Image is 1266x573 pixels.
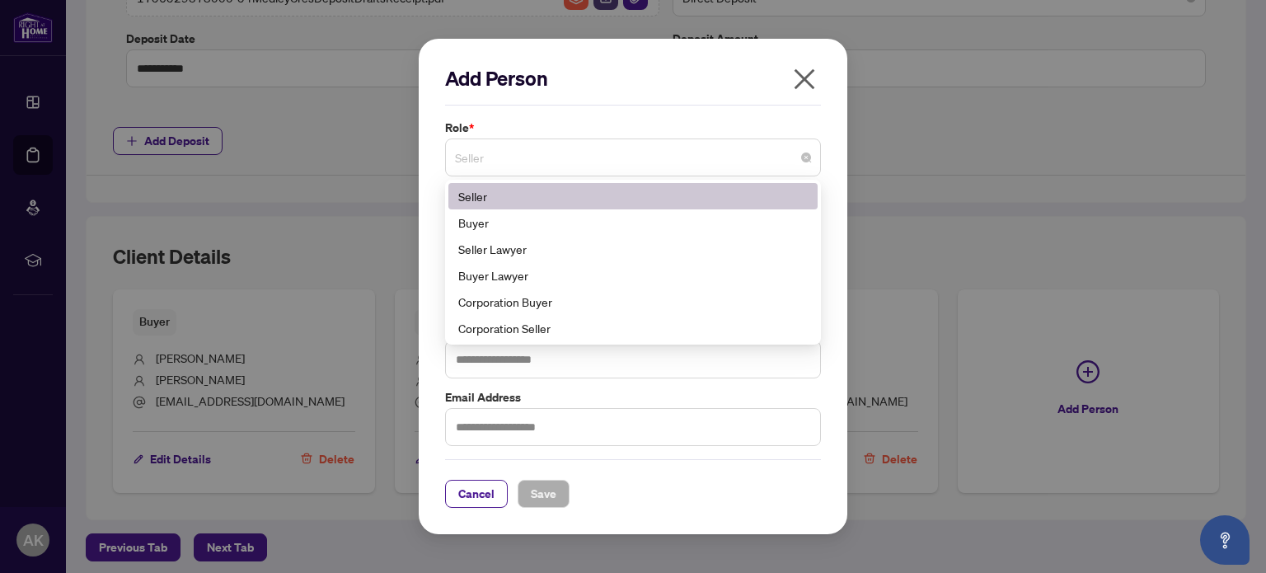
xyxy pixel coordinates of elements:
[458,266,808,284] div: Buyer Lawyer
[448,209,818,236] div: Buyer
[455,142,811,173] span: Seller
[445,65,821,92] h2: Add Person
[448,315,818,341] div: Corporation Seller
[458,240,808,258] div: Seller Lawyer
[458,319,808,337] div: Corporation Seller
[445,388,821,406] label: Email Address
[518,480,570,508] button: Save
[458,293,808,311] div: Corporation Buyer
[791,66,818,92] span: close
[458,187,808,205] div: Seller
[458,214,808,232] div: Buyer
[445,119,821,137] label: Role
[1200,515,1250,565] button: Open asap
[448,262,818,289] div: Buyer Lawyer
[801,153,811,162] span: close-circle
[448,289,818,315] div: Corporation Buyer
[448,236,818,262] div: Seller Lawyer
[448,183,818,209] div: Seller
[458,481,495,507] span: Cancel
[445,480,508,508] button: Cancel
